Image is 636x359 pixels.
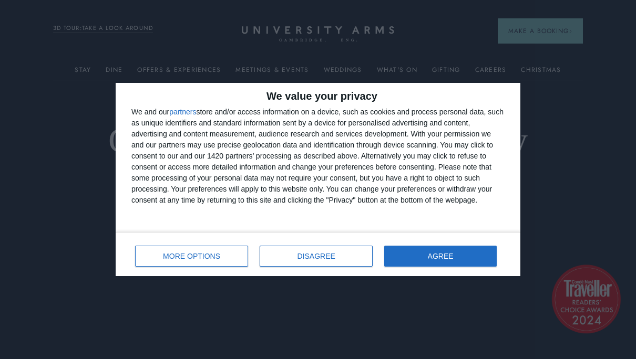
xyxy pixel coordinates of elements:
div: We and our store and/or access information on a device, such as cookies and process personal data... [131,107,505,206]
h2: We value your privacy [131,91,505,101]
button: AGREE [384,246,497,267]
button: MORE OPTIONS [135,246,248,267]
span: AGREE [428,252,454,260]
span: DISAGREE [298,252,335,260]
button: partners [169,108,196,115]
button: DISAGREE [260,246,373,267]
div: qc-cmp2-ui [116,83,520,276]
span: MORE OPTIONS [163,252,220,260]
